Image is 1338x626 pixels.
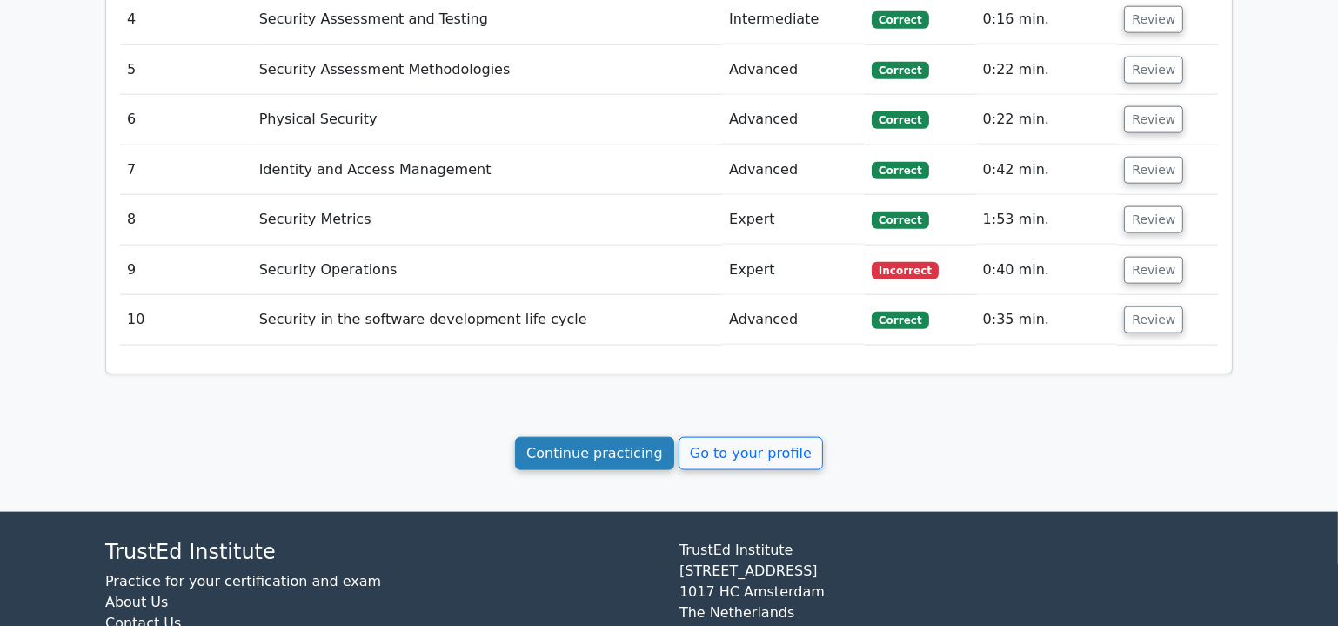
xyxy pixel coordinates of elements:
[722,295,865,345] td: Advanced
[105,573,381,589] a: Practice for your certification and exam
[252,95,723,145] td: Physical Security
[976,95,1118,145] td: 0:22 min.
[722,45,865,95] td: Advanced
[872,312,928,329] span: Correct
[120,45,252,95] td: 5
[679,437,823,470] a: Go to your profile
[872,11,928,29] span: Correct
[722,95,865,145] td: Advanced
[1124,206,1183,233] button: Review
[976,145,1118,195] td: 0:42 min.
[120,295,252,345] td: 10
[252,45,723,95] td: Security Assessment Methodologies
[1124,306,1183,333] button: Review
[252,295,723,345] td: Security in the software development life cycle
[976,295,1118,345] td: 0:35 min.
[722,246,865,295] td: Expert
[722,145,865,195] td: Advanced
[120,246,252,295] td: 9
[1124,106,1183,133] button: Review
[120,95,252,145] td: 6
[105,540,659,565] h4: TrustEd Institute
[872,212,928,229] span: Correct
[872,262,939,279] span: Incorrect
[120,195,252,245] td: 8
[872,111,928,129] span: Correct
[252,246,723,295] td: Security Operations
[252,145,723,195] td: Identity and Access Management
[120,145,252,195] td: 7
[105,594,168,610] a: About Us
[1124,157,1183,184] button: Review
[872,162,928,179] span: Correct
[872,62,928,79] span: Correct
[1124,6,1183,33] button: Review
[976,195,1118,245] td: 1:53 min.
[1124,257,1183,284] button: Review
[252,195,723,245] td: Security Metrics
[976,246,1118,295] td: 0:40 min.
[515,437,674,470] a: Continue practicing
[722,195,865,245] td: Expert
[976,45,1118,95] td: 0:22 min.
[1124,57,1183,84] button: Review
